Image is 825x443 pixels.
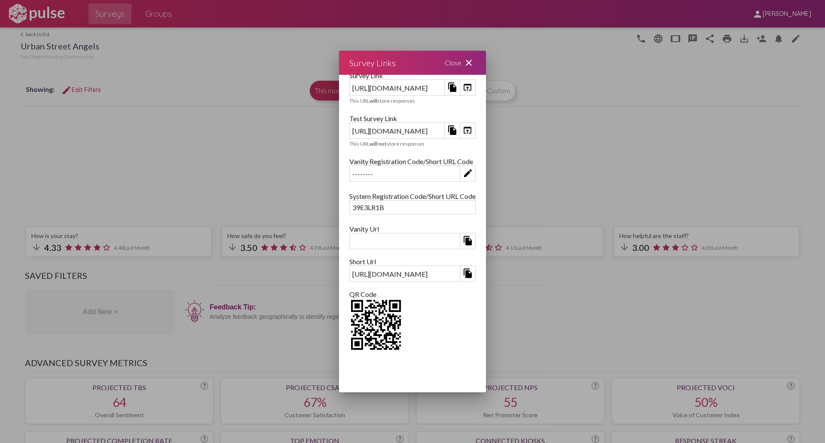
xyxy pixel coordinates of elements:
[349,56,396,70] div: Survey Links
[370,98,377,104] b: will
[447,82,458,92] mat-icon: file_copy
[349,257,476,266] div: Short Url
[350,167,460,180] div: --------
[434,51,486,75] div: Close
[349,71,476,79] div: Survey Link
[463,268,473,278] mat-icon: file_copy
[349,192,476,200] div: System Registration Code/Short URL Code
[349,141,476,147] div: This URL store responses
[349,114,476,122] div: Test Survey Link
[349,98,476,104] div: This URL store responses
[464,58,474,68] mat-icon: close
[370,141,387,147] b: will not
[462,125,473,135] mat-icon: open_in_browser
[350,81,444,95] div: [URL][DOMAIN_NAME]
[463,168,473,178] mat-icon: edit
[463,235,473,246] mat-icon: file_copy
[462,82,473,92] mat-icon: open_in_browser
[350,201,475,214] div: 39E3LR1B
[350,267,460,281] div: [URL][DOMAIN_NAME]
[350,124,444,137] div: [URL][DOMAIN_NAME]
[447,125,458,135] mat-icon: file_copy
[349,290,476,298] div: QR Code
[349,298,403,351] img: 9k=
[349,225,476,233] div: Vanity Url
[349,157,476,165] div: Vanity Registration Code/Short URL Code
